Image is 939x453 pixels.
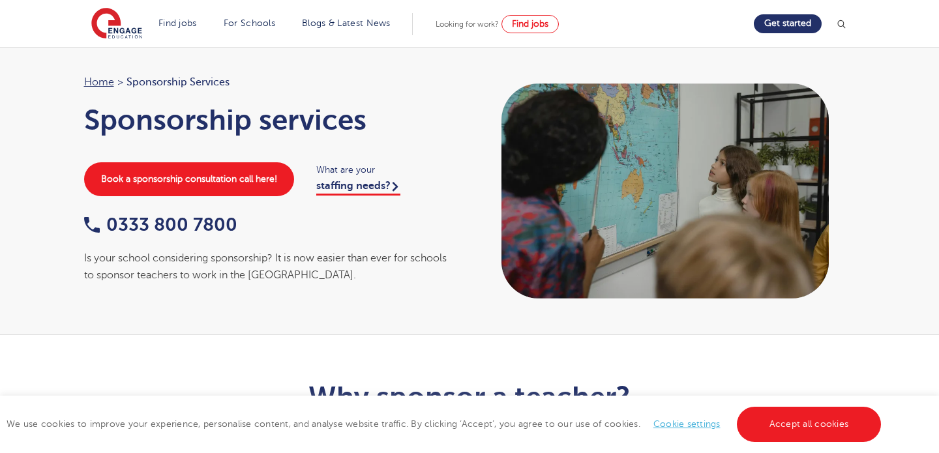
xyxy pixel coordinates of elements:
span: What are your [316,162,456,177]
b: Why sponsor a teacher? [308,381,630,413]
img: Engage Education [91,8,142,40]
a: Accept all cookies [737,407,882,442]
nav: breadcrumb [84,74,457,91]
a: staffing needs? [316,180,400,196]
div: Is your school considering sponsorship? It is now easier than ever for schools to sponsor teacher... [84,250,457,284]
a: Get started [754,14,822,33]
h1: Sponsorship services [84,104,457,136]
span: > [117,76,123,88]
a: Home [84,76,114,88]
a: Cookie settings [653,419,721,429]
span: Sponsorship Services [127,74,230,91]
span: We use cookies to improve your experience, personalise content, and analyse website traffic. By c... [7,419,884,429]
a: Find jobs [158,18,197,28]
a: Book a sponsorship consultation call here! [84,162,294,196]
span: Looking for work? [436,20,499,29]
a: Blogs & Latest News [302,18,391,28]
a: 0333 800 7800 [84,214,237,235]
span: Find jobs [512,19,548,29]
a: Find jobs [501,15,559,33]
a: For Schools [224,18,275,28]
